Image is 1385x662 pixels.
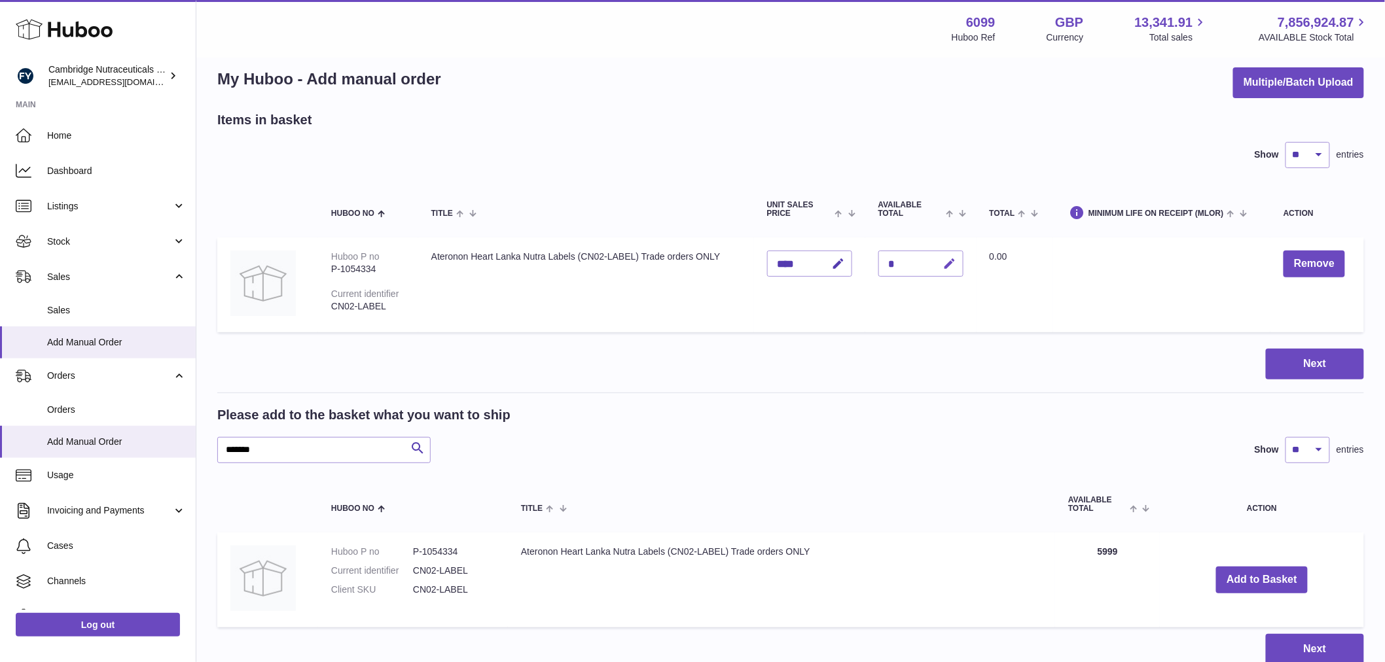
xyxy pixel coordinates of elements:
[1068,496,1126,513] span: AVAILABLE Total
[878,201,943,218] span: AVAILABLE Total
[1088,209,1224,218] span: Minimum Life On Receipt (MLOR)
[331,288,399,299] div: Current identifier
[1284,209,1351,218] div: Action
[1337,444,1364,456] span: entries
[1160,483,1364,526] th: Action
[48,63,166,88] div: Cambridge Nutraceuticals Ltd
[1337,148,1364,161] span: entries
[331,300,405,313] div: CN02-LABEL
[47,540,186,552] span: Cases
[431,209,453,218] span: Title
[413,546,495,558] dd: P-1054334
[47,504,172,517] span: Invoicing and Payments
[966,14,996,31] strong: 6099
[47,165,186,177] span: Dashboard
[331,565,413,577] dt: Current identifier
[47,469,186,481] span: Usage
[990,209,1015,218] span: Total
[1055,532,1160,627] td: 5999
[47,404,186,416] span: Orders
[1278,14,1354,31] span: 7,856,924.87
[47,436,186,448] span: Add Manual Order
[1284,251,1345,277] button: Remove
[1134,14,1193,31] span: 13,341.91
[47,575,186,587] span: Channels
[1233,67,1364,98] button: Multiple/Batch Upload
[413,584,495,596] dd: CN02-LABEL
[47,271,172,283] span: Sales
[47,336,186,349] span: Add Manual Order
[47,200,172,213] span: Listings
[1134,14,1208,44] a: 13,341.91 Total sales
[1216,566,1308,593] button: Add to Basket
[418,237,754,332] td: Ateronon Heart Lanka Nutra Labels (CN02-LABEL) Trade orders ONLY
[47,304,186,317] span: Sales
[1047,31,1084,44] div: Currency
[1255,148,1279,161] label: Show
[217,69,441,90] h1: My Huboo - Add manual order
[331,584,413,596] dt: Client SKU
[331,209,374,218] span: Huboo no
[331,504,374,513] span: Huboo no
[230,251,296,316] img: Ateronon Heart Lanka Nutra Labels (CN02-LABEL) Trade orders ONLY
[331,251,380,262] div: Huboo P no
[1055,14,1083,31] strong: GBP
[413,565,495,577] dd: CN02-LABEL
[331,546,413,558] dt: Huboo P no
[521,504,543,513] span: Title
[16,613,180,636] a: Log out
[952,31,996,44] div: Huboo Ref
[331,263,405,275] div: P-1054334
[48,77,192,87] span: [EMAIL_ADDRESS][DOMAIN_NAME]
[767,201,832,218] span: Unit Sales Price
[47,235,172,248] span: Stock
[508,532,1055,627] td: Ateronon Heart Lanka Nutra Labels (CN02-LABEL) Trade orders ONLY
[230,546,296,611] img: Ateronon Heart Lanka Nutra Labels (CN02-LABEL) Trade orders ONLY
[16,66,35,86] img: internalAdmin-6099@internal.huboo.com
[1259,31,1369,44] span: AVAILABLE Stock Total
[47,130,186,142] span: Home
[1266,349,1364,379] button: Next
[1149,31,1208,44] span: Total sales
[217,111,312,129] h2: Items in basket
[217,406,511,424] h2: Please add to the basket what you want to ship
[47,370,172,382] span: Orders
[990,251,1007,262] span: 0.00
[1255,444,1279,456] label: Show
[1259,14,1369,44] a: 7,856,924.87 AVAILABLE Stock Total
